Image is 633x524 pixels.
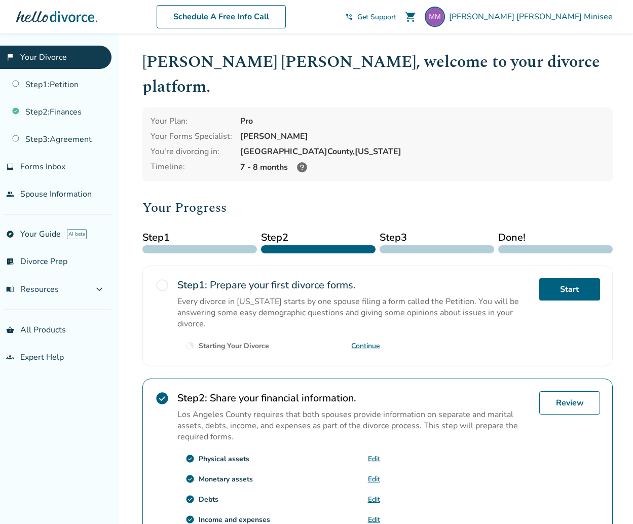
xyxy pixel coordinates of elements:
[368,474,380,484] a: Edit
[185,474,195,483] span: check_circle
[177,409,531,442] p: Los Angeles County requires that both spouses provide information on separate and marital assets,...
[425,7,445,27] img: maminisee@gmail.com
[582,475,633,524] iframe: Chat Widget
[177,391,531,405] h2: Share your financial information.
[142,230,257,245] span: Step 1
[6,284,59,295] span: Resources
[240,161,605,173] div: 7 - 8 months
[345,12,396,22] a: phone_in_talkGet Support
[185,454,195,463] span: check_circle
[539,391,600,415] a: Review
[261,230,376,245] span: Step 2
[539,278,600,301] a: Start
[6,53,14,61] span: flag_2
[6,163,14,171] span: inbox
[199,495,218,504] div: Debts
[6,326,14,334] span: shopping_basket
[155,278,169,292] span: radio_button_unchecked
[498,230,613,245] span: Done!
[6,257,14,266] span: list_alt_check
[345,13,353,21] span: phone_in_talk
[368,454,380,464] a: Edit
[142,50,613,99] h1: [PERSON_NAME] [PERSON_NAME] , welcome to your divorce platform.
[151,116,232,127] div: Your Plan:
[157,5,286,28] a: Schedule A Free Info Call
[177,278,207,292] strong: Step 1 :
[151,146,232,157] div: You're divorcing in:
[240,131,605,142] div: [PERSON_NAME]
[93,283,105,295] span: expand_more
[357,12,396,22] span: Get Support
[142,198,613,218] h2: Your Progress
[67,229,87,239] span: AI beta
[20,161,65,172] span: Forms Inbox
[199,454,249,464] div: Physical assets
[6,353,14,361] span: groups
[6,285,14,293] span: menu_book
[151,131,232,142] div: Your Forms Specialist:
[404,11,417,23] span: shopping_cart
[177,296,531,329] p: Every divorce in [US_STATE] starts by one spouse filing a form called the Petition. You will be a...
[449,11,617,22] span: [PERSON_NAME] [PERSON_NAME] Minisee
[177,391,207,405] strong: Step 2 :
[240,146,605,157] div: [GEOGRAPHIC_DATA] County, [US_STATE]
[6,230,14,238] span: explore
[151,161,232,173] div: Timeline:
[185,515,195,524] span: check_circle
[199,341,269,351] div: Starting Your Divorce
[368,495,380,504] a: Edit
[351,341,380,351] a: Continue
[380,230,494,245] span: Step 3
[185,341,195,350] span: clock_loader_40
[240,116,605,127] div: Pro
[185,495,195,504] span: check_circle
[199,474,253,484] div: Monetary assets
[6,190,14,198] span: people
[177,278,531,292] h2: Prepare your first divorce forms.
[155,391,169,405] span: check_circle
